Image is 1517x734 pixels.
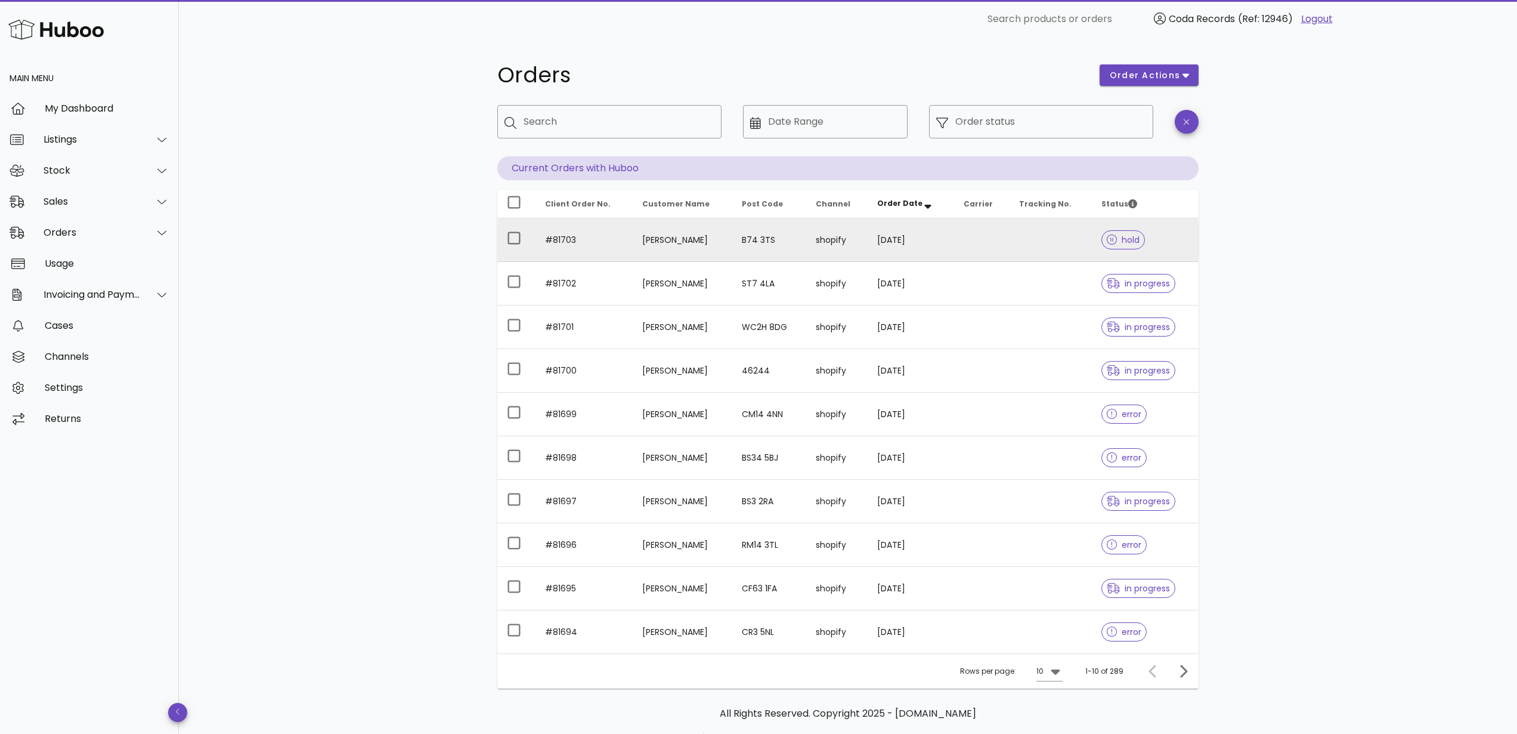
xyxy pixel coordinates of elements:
td: shopify [806,436,868,480]
div: Listings [44,134,141,145]
span: Status [1101,199,1137,209]
td: ST7 4LA [732,262,806,306]
div: Invoicing and Payments [44,289,141,300]
td: #81699 [535,393,633,436]
td: [DATE] [868,306,954,349]
button: order actions [1100,64,1199,86]
td: BS34 5BJ [732,436,806,480]
td: CF63 1FA [732,567,806,610]
td: [PERSON_NAME] [633,480,732,523]
th: Tracking No. [1010,190,1092,218]
td: shopify [806,523,868,567]
div: Settings [45,382,169,393]
td: CM14 4NN [732,393,806,436]
td: [PERSON_NAME] [633,262,732,306]
td: shopify [806,349,868,393]
td: #81695 [535,567,633,610]
td: #81696 [535,523,633,567]
span: (Ref: 12946) [1238,12,1293,26]
td: [PERSON_NAME] [633,218,732,262]
td: shopify [806,306,868,349]
span: in progress [1107,497,1170,505]
td: shopify [806,480,868,523]
span: Tracking No. [1019,199,1072,209]
td: #81697 [535,480,633,523]
td: [DATE] [868,523,954,567]
button: Next page [1172,661,1194,682]
th: Customer Name [633,190,732,218]
th: Order Date: Sorted descending. Activate to remove sorting. [868,190,954,218]
td: #81703 [535,218,633,262]
td: #81702 [535,262,633,306]
div: Cases [45,320,169,331]
span: in progress [1107,279,1170,288]
span: hold [1107,236,1140,244]
span: Client Order No. [545,199,611,209]
div: Usage [45,258,169,269]
div: Rows per page: [960,654,1063,689]
td: [DATE] [868,393,954,436]
td: CR3 5NL [732,610,806,653]
td: #81698 [535,436,633,480]
th: Channel [806,190,868,218]
div: Channels [45,351,169,362]
td: [DATE] [868,480,954,523]
span: in progress [1107,584,1170,593]
th: Status [1092,190,1199,218]
div: Stock [44,165,141,176]
span: Order Date [877,198,922,208]
div: Orders [44,227,141,238]
td: shopify [806,567,868,610]
td: #81694 [535,610,633,653]
div: 10 [1036,666,1044,677]
td: [PERSON_NAME] [633,436,732,480]
td: [DATE] [868,349,954,393]
td: shopify [806,218,868,262]
span: in progress [1107,366,1170,375]
span: error [1107,628,1142,636]
td: #81701 [535,306,633,349]
span: error [1107,410,1142,418]
td: [PERSON_NAME] [633,610,732,653]
td: [DATE] [868,218,954,262]
td: [DATE] [868,567,954,610]
td: #81700 [535,349,633,393]
th: Client Order No. [535,190,633,218]
div: Sales [44,196,141,207]
div: Returns [45,413,169,424]
td: [PERSON_NAME] [633,393,732,436]
div: My Dashboard [45,103,169,114]
h1: Orders [497,64,1085,86]
span: Coda Records [1169,12,1235,26]
td: [PERSON_NAME] [633,567,732,610]
td: [DATE] [868,436,954,480]
span: Carrier [964,199,993,209]
td: [PERSON_NAME] [633,349,732,393]
td: WC2H 8DG [732,306,806,349]
div: 10Rows per page: [1036,662,1063,681]
img: Huboo Logo [8,17,104,42]
td: B74 3TS [732,218,806,262]
span: error [1107,454,1142,462]
a: Logout [1301,12,1333,26]
th: Carrier [954,190,1010,218]
span: Post Code [742,199,783,209]
td: shopify [806,393,868,436]
td: [PERSON_NAME] [633,306,732,349]
span: Customer Name [642,199,710,209]
p: All Rights Reserved. Copyright 2025 - [DOMAIN_NAME] [507,707,1189,721]
span: in progress [1107,323,1170,331]
div: 1-10 of 289 [1085,666,1123,677]
td: [PERSON_NAME] [633,523,732,567]
td: [DATE] [868,610,954,653]
td: shopify [806,610,868,653]
td: RM14 3TL [732,523,806,567]
span: order actions [1109,69,1181,82]
td: shopify [806,262,868,306]
td: [DATE] [868,262,954,306]
p: Current Orders with Huboo [497,156,1199,180]
td: BS3 2RA [732,480,806,523]
th: Post Code [732,190,806,218]
span: error [1107,541,1142,549]
td: 46244 [732,349,806,393]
